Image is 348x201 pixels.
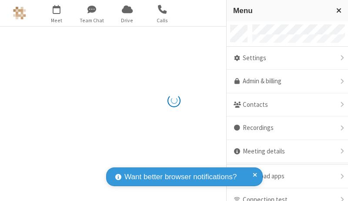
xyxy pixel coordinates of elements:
span: Want better browser notifications? [124,171,237,183]
span: Drive [111,17,144,24]
div: Settings [227,47,348,70]
div: Download apps [227,165,348,188]
span: Meet [40,17,73,24]
div: Meeting details [227,140,348,164]
span: Calls [146,17,179,24]
span: Team Chat [76,17,108,24]
a: Admin & billing [227,70,348,93]
h3: Menu [233,7,328,15]
div: Recordings [227,116,348,140]
img: Astra [13,7,26,20]
div: Contacts [227,93,348,117]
